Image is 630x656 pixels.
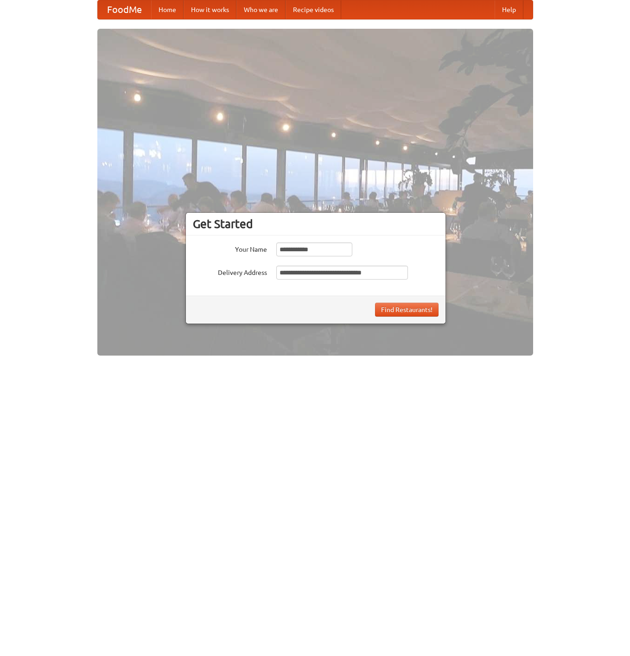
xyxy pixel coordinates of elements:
label: Delivery Address [193,266,267,277]
button: Find Restaurants! [375,303,439,317]
a: Who we are [236,0,286,19]
a: Recipe videos [286,0,341,19]
a: Home [151,0,184,19]
a: Help [495,0,523,19]
a: How it works [184,0,236,19]
h3: Get Started [193,217,439,231]
a: FoodMe [98,0,151,19]
label: Your Name [193,242,267,254]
